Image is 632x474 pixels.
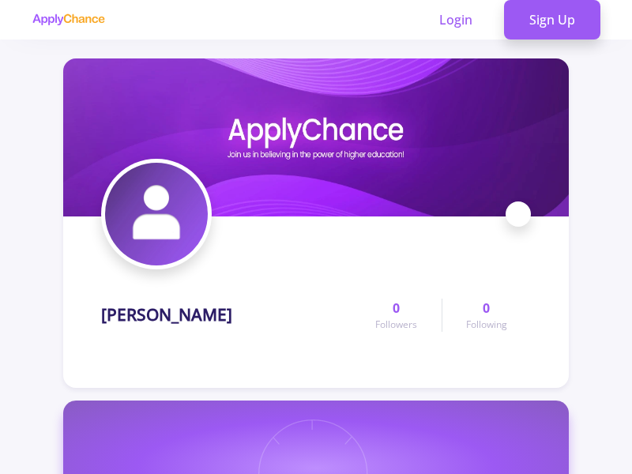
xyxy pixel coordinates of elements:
span: 0 [483,299,490,318]
img: vahid rasaeecover image [63,58,569,216]
span: 0 [393,299,400,318]
img: vahid rasaeeavatar [105,163,208,265]
span: Followers [375,318,417,332]
a: 0Following [442,299,531,332]
h1: [PERSON_NAME] [101,305,232,325]
span: Following [466,318,507,332]
img: applychance logo text only [32,13,105,26]
a: 0Followers [352,299,441,332]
